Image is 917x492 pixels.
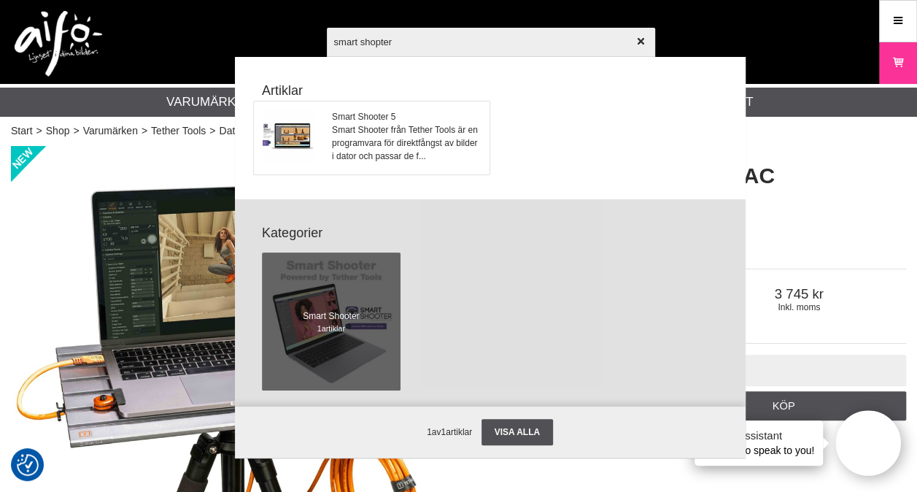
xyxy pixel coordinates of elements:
[332,110,480,123] span: Smart Shooter 5
[263,110,314,161] img: smrt-01.jpg
[253,223,727,243] strong: Kategorier
[432,427,441,437] span: av
[17,454,39,476] img: Revisit consent button
[322,324,345,333] span: artiklar
[303,310,359,323] span: Smart Shooter
[441,427,446,437] span: 1
[303,323,359,334] span: 1
[15,11,102,77] img: logo.png
[327,16,655,67] input: Sök produkter ...
[17,452,39,478] button: Samtyckesinställningar
[481,419,553,445] a: Visa alla
[427,427,432,437] span: 1
[332,123,480,163] span: Smart Shooter från Tether Tools är en programvara för direktfångst av bilder i dator och passar d...
[253,81,727,101] strong: Artiklar
[166,93,253,112] a: Varumärken
[254,101,490,174] a: Smart Shooter 5Smart Shooter från Tether Tools är en programvara för direktfångst av bilder i dat...
[446,427,472,437] span: artiklar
